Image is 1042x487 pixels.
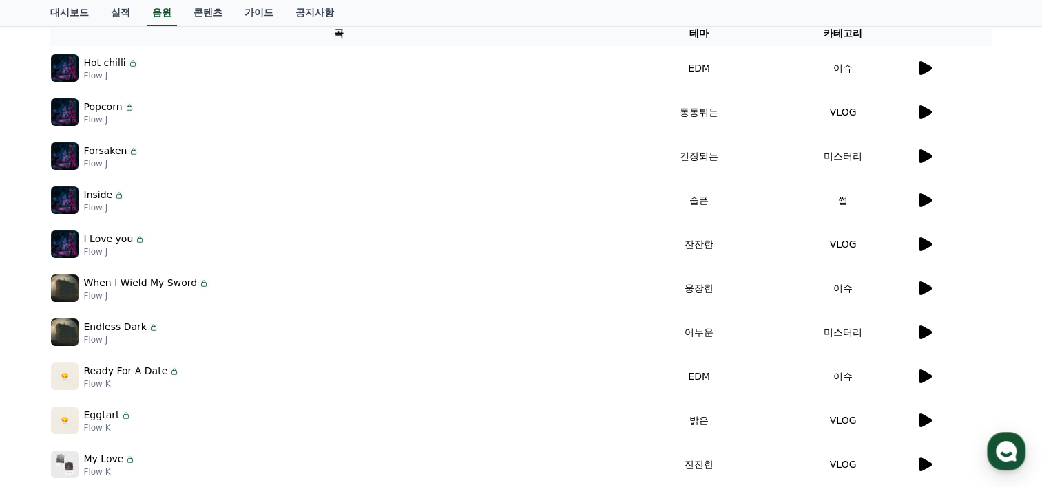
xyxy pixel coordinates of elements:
p: I Love you [84,232,134,246]
td: 긴장되는 [627,134,771,178]
td: 밝은 [627,398,771,442]
td: VLOG [771,442,915,486]
td: EDM [627,46,771,90]
p: Hot chilli [84,56,126,70]
a: 홈 [4,373,91,407]
th: 테마 [627,21,771,46]
p: Flow J [84,290,210,301]
td: VLOG [771,398,915,442]
img: music [51,274,79,302]
th: 곡 [50,21,627,46]
td: 미스터리 [771,310,915,354]
img: music [51,318,79,346]
img: music [51,186,79,214]
p: Flow J [84,334,159,345]
p: Endless Dark [84,320,147,334]
p: Flow J [84,202,125,213]
td: 잔잔한 [627,222,771,266]
p: Flow J [84,158,140,169]
img: music [51,142,79,170]
p: Forsaken [84,144,127,158]
td: 잔잔한 [627,442,771,486]
td: 통통튀는 [627,90,771,134]
a: 대화 [91,373,178,407]
p: Flow K [84,378,180,389]
p: Flow J [84,246,146,257]
img: music [51,362,79,390]
td: 이슈 [771,46,915,90]
td: EDM [627,354,771,398]
p: Flow K [84,422,132,433]
p: When I Wield My Sword [84,276,198,290]
th: 카테고리 [771,21,915,46]
img: music [51,451,79,478]
img: music [51,98,79,126]
td: VLOG [771,222,915,266]
img: music [51,230,79,258]
td: 웅장한 [627,266,771,310]
p: My Love [84,452,124,466]
td: 슬픈 [627,178,771,222]
span: 설정 [213,393,229,404]
img: music [51,54,79,82]
span: 대화 [126,394,143,405]
td: 썰 [771,178,915,222]
a: 설정 [178,373,264,407]
p: Flow K [84,466,136,477]
p: Ready For A Date [84,364,168,378]
td: 이슈 [771,266,915,310]
td: VLOG [771,90,915,134]
p: Eggtart [84,408,120,422]
td: 어두운 [627,310,771,354]
p: Flow J [84,70,138,81]
td: 이슈 [771,354,915,398]
td: 미스터리 [771,134,915,178]
p: Popcorn [84,100,123,114]
p: Flow J [84,114,135,125]
span: 홈 [43,393,52,404]
img: music [51,407,79,434]
p: Inside [84,188,113,202]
